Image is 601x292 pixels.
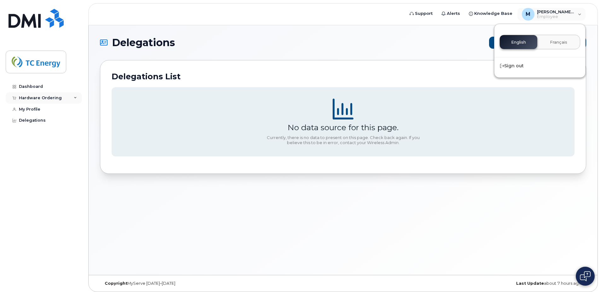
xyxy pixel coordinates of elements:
[112,72,575,81] h2: Delegations List
[550,40,567,45] span: Français
[264,135,422,145] div: Currently, there is no data to present on this page. Check back again. If you believe this to be ...
[112,38,175,47] span: Delegations
[580,271,591,281] img: Open chat
[516,281,544,286] strong: Last Update
[100,281,262,286] div: MyServe [DATE]–[DATE]
[105,281,127,286] strong: Copyright
[494,60,585,72] div: Sign out
[489,37,586,49] a: New Hardware Ordering Delegation
[424,281,586,286] div: about 7 hours ago
[288,123,399,132] div: No data source for this page.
